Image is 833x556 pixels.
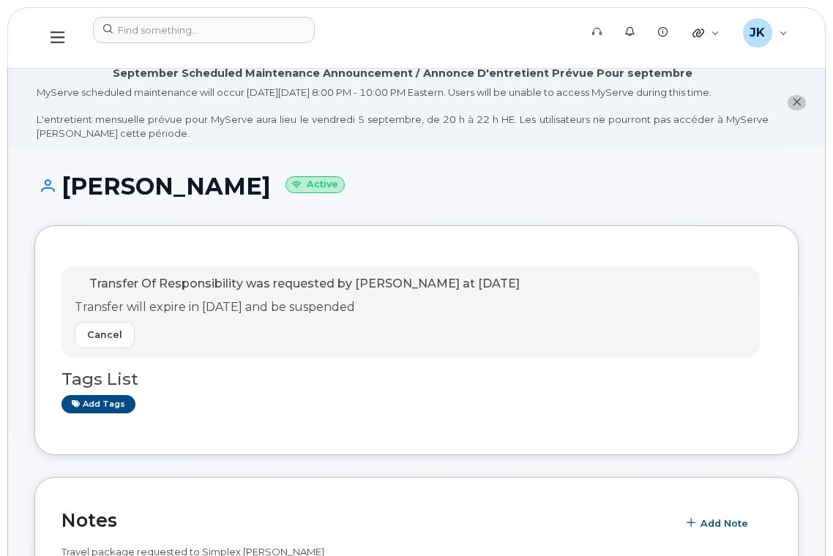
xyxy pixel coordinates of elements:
span: Add Note [701,516,748,530]
div: MyServe scheduled maintenance will occur [DATE][DATE] 8:00 PM - 10:00 PM Eastern. Users will be u... [37,86,769,140]
span: Transfer Of Responsibility was requested by [PERSON_NAME] at [DATE] [89,277,520,290]
a: Add tags [61,395,135,413]
h3: Tags List [61,370,772,388]
h1: [PERSON_NAME] [34,173,799,199]
button: close notification [788,95,806,110]
button: Cancel [75,322,135,348]
small: Active [285,176,345,193]
div: September Scheduled Maintenance Announcement / Annonce D'entretient Prévue Pour septembre [113,66,692,81]
p: Transfer will expire in [DATE] and be suspended [75,299,520,316]
span: Cancel [87,328,122,342]
button: Add Note [677,510,761,536]
h2: Notes [61,509,670,531]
